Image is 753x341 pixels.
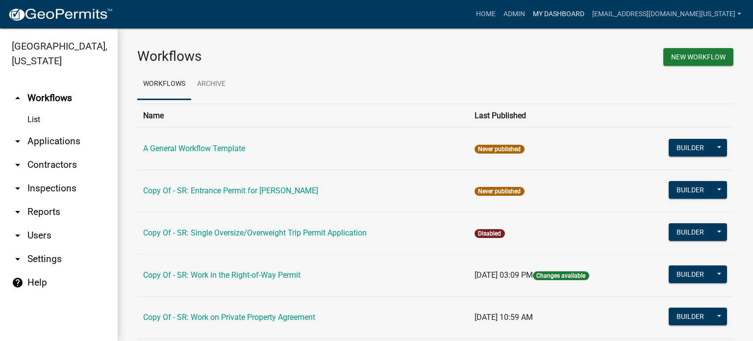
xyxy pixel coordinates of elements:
[663,48,733,66] button: New Workflow
[475,145,524,154] span: Never published
[500,5,529,24] a: Admin
[12,277,24,289] i: help
[12,92,24,104] i: arrow_drop_up
[669,181,712,199] button: Builder
[191,69,231,100] a: Archive
[143,186,318,195] a: Copy Of - SR: Entrance Permit for [PERSON_NAME]
[669,223,712,241] button: Builder
[143,144,245,153] a: A General Workflow Template
[529,5,588,24] a: My Dashboard
[12,135,24,147] i: arrow_drop_down
[669,308,712,325] button: Builder
[137,48,428,65] h3: Workflows
[533,271,589,280] span: Changes available
[472,5,500,24] a: Home
[12,159,24,171] i: arrow_drop_down
[12,206,24,218] i: arrow_drop_down
[469,104,638,128] th: Last Published
[588,5,745,24] a: [EMAIL_ADDRESS][DOMAIN_NAME][US_STATE]
[12,230,24,241] i: arrow_drop_down
[137,69,191,100] a: Workflows
[669,139,712,157] button: Builder
[475,270,533,280] span: [DATE] 03:09 PM
[137,104,469,128] th: Name
[475,313,533,322] span: [DATE] 10:59 AM
[143,313,315,322] a: Copy Of - SR: Work on Private Property Agreement
[669,265,712,283] button: Builder
[475,229,504,238] span: Disabled
[12,253,24,265] i: arrow_drop_down
[12,183,24,194] i: arrow_drop_down
[475,187,524,196] span: Never published
[143,228,367,237] a: Copy Of - SR: Single Oversize/Overweight Trip Permit Application
[143,270,301,280] a: Copy Of - SR: Work in the Right-of-Way Permit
